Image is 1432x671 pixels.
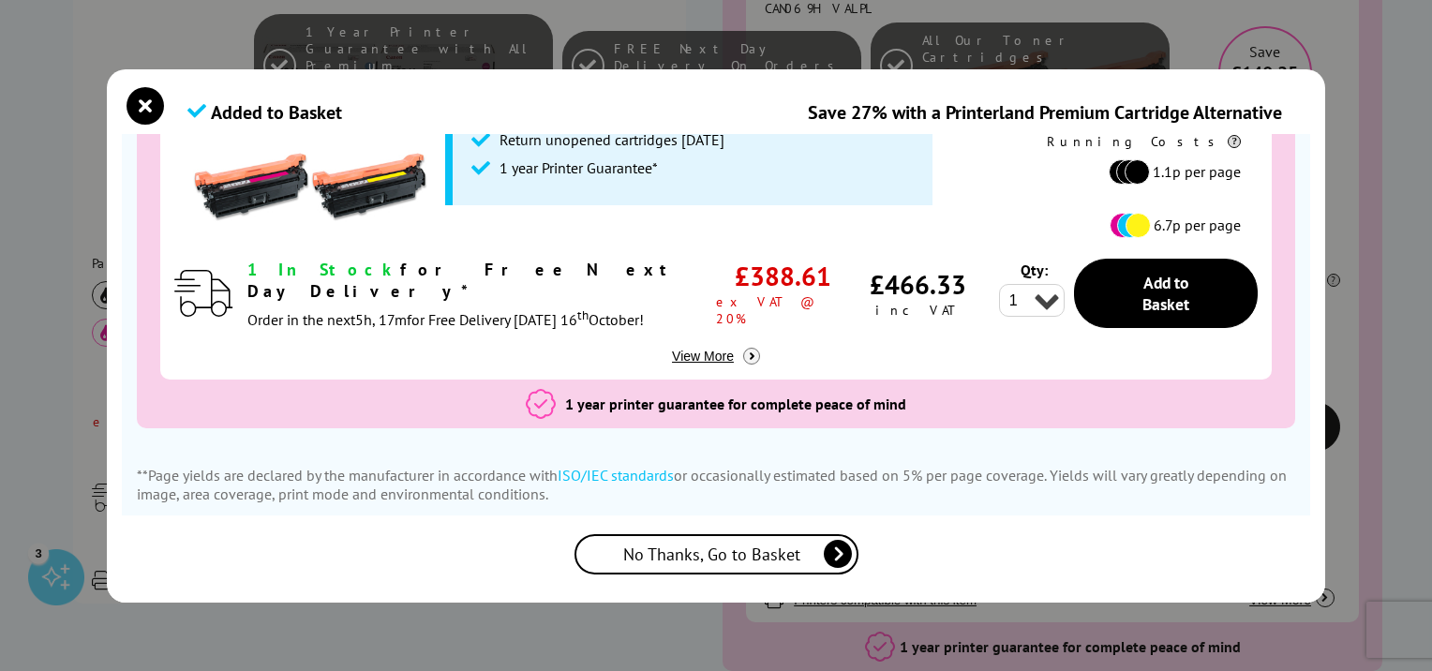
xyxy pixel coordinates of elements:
[211,100,342,125] span: Added to Basket
[870,267,966,302] span: £466.33
[131,92,159,120] button: close modal
[247,259,716,302] div: for Free Next Day Delivery*
[1110,213,1241,238] li: 6.7p per page
[565,395,906,413] span: 1 year printer guarantee for complete peace of mind
[247,310,644,329] span: Order in the next for Free Delivery [DATE] 16 October!
[500,158,658,177] span: 1 year Printer Guarantee*
[623,544,810,565] span: No Thanks, Go to Basket
[672,349,743,364] span: View More
[735,259,831,293] span: £388.61
[875,302,961,319] span: inc VAT
[247,259,716,328] div: modal_delivery
[247,259,400,280] span: 1 In Stock
[137,466,1295,503] div: **Page yields are declared by the manufacturer in accordance with or occasionally estimated based...
[1109,159,1241,185] li: 1.1p per page
[574,534,858,574] a: No Thanks, Go to Basket
[716,293,851,327] span: ex VAT @ 20%
[526,389,556,419] img: 3 year Printer Guarantee
[500,130,724,149] span: Return unopened cartridges [DATE]
[970,133,1241,150] div: Running Costs
[666,347,766,365] button: View More
[1142,272,1189,315] span: Add to Basket
[355,310,407,329] span: 5h, 17m
[743,348,760,365] img: more info
[1021,261,1048,279] span: Qty:
[577,306,589,323] sup: th
[558,466,674,485] span: ISO/IEC standards
[808,100,1282,125] div: Save 27% with a Printerland Premium Cartridge Alternative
